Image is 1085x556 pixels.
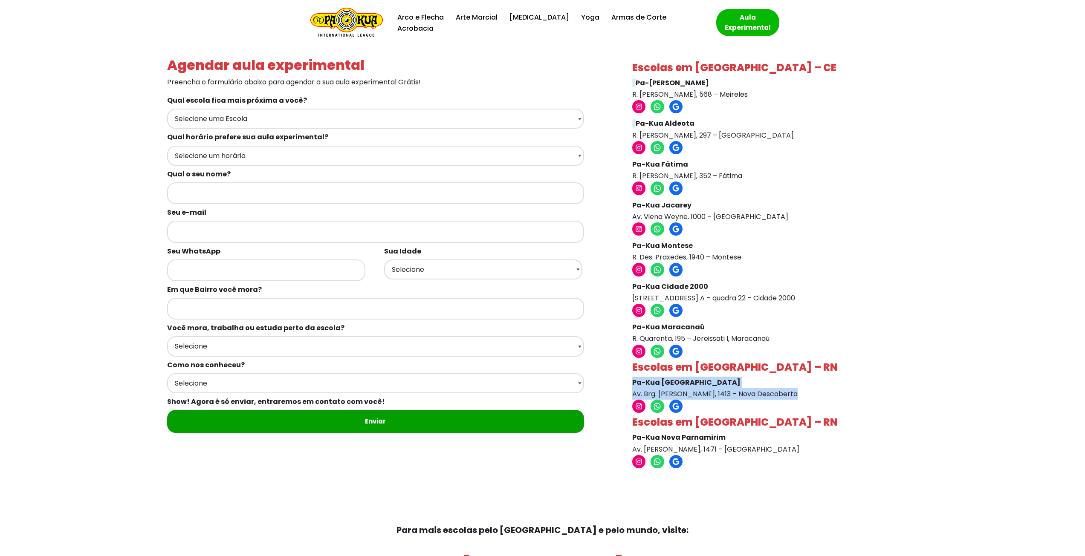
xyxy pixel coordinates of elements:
[716,9,779,36] a: Aula Experimental
[632,377,914,400] p: Av. Brg. [PERSON_NAME], 1413 – Nova Descoberta
[167,360,245,370] b: Como nos conheceu?
[167,397,385,406] b: Show! Agora é só enviar, entraremos em contato com você!
[167,76,606,88] p: Preencha o formulário abaixo para agendar a sua aula experimental Grátis!
[632,362,914,372] h4: Escolas em [GEOGRAPHIC_DATA] – RN
[397,12,444,23] a: Arco e Flecha
[167,285,262,294] b: Em que Bairro você mora?
[632,322,705,332] strong: Pa-Kua Maracanaú
[632,159,688,169] strong: Pa-Kua Fátima
[611,12,666,23] a: Armas de Corte
[632,118,914,141] p: R. [PERSON_NAME], 297 – [GEOGRAPHIC_DATA]
[167,323,344,333] b: Você mora, trabalha ou estuda perto da escola?
[632,377,741,387] strong: Pa-Kua [GEOGRAPHIC_DATA]
[632,200,692,210] strong: Pa-Kua Jacarey
[306,8,383,38] a: Escola de Conhecimentos Orientais Pa-Kua Uma escola para toda família
[636,118,694,128] strong: Pa-Kua Aldeota
[167,410,584,433] input: Enviar
[632,417,914,427] h4: Escolas em [GEOGRAPHIC_DATA] – RN
[632,63,914,73] h4: Escolas em [GEOGRAPHIC_DATA] – CE
[636,78,709,88] strong: Pa-[PERSON_NAME]
[396,524,689,536] strong: Para mais escolas pelo [GEOGRAPHIC_DATA] e pelo mundo, visite:
[456,12,498,23] a: Arte Marcial
[397,23,434,34] a: Acrobacia
[632,321,914,344] p: R. Quarenta, 195 – Jereissati I, Maracanaú
[632,77,914,100] p: R. [PERSON_NAME], 568 – Meireles
[396,12,703,34] div: Menu primário
[167,169,231,179] b: Qual o seu nome?
[632,241,693,251] strong: Pa-Kua Montese
[632,432,726,442] strong: Pa-Kua Nova Parnamirim
[632,199,914,222] p: Av. Viena Weyne, 1000 – [GEOGRAPHIC_DATA]
[509,12,569,23] a: [MEDICAL_DATA]
[167,132,328,142] b: Qual horário prefere sua aula experimental?
[167,95,307,105] b: Qual escola fica mais próxima a você?
[632,432,914,455] p: Av. [PERSON_NAME], 1471 – [GEOGRAPHIC_DATA]
[632,282,708,291] strong: Pa-Kua Cidade 2000
[167,92,606,447] form: Formulários de contato
[167,207,206,217] b: Seu e-mail
[581,12,599,23] a: Yoga
[167,58,606,72] h4: Agendar aula experimental
[167,246,220,256] b: Seu WhatsApp
[632,281,914,304] p: [STREET_ADDRESS] A – quadra 22 – Cidade 2000
[384,246,421,256] b: Sua Idade
[632,240,914,263] p: R. Des. Praxedes, 1940 – Montese
[632,158,914,181] p: R. [PERSON_NAME], 352 – Fátima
